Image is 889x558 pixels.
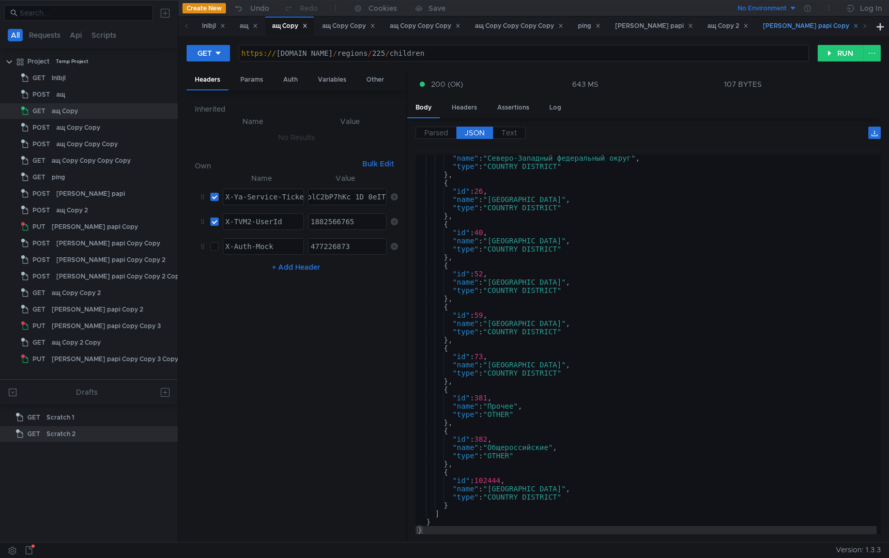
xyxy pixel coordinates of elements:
[33,186,50,202] span: POST
[56,203,88,218] div: ащ Copy 2
[475,21,563,32] div: ащ Copy Copy Copy Copy
[572,80,599,89] div: 643 MS
[67,29,85,41] button: Api
[33,351,45,367] span: PUT
[369,2,397,14] div: Cookies
[489,98,538,117] div: Assertions
[52,103,78,119] div: ащ Copy
[187,45,230,61] button: GET
[541,98,570,117] div: Log
[300,2,318,14] div: Redo
[33,87,50,102] span: POST
[56,120,100,135] div: ащ Copy Copy
[33,236,50,251] span: POST
[501,128,517,137] span: Text
[26,29,64,41] button: Requests
[250,2,269,14] div: Undo
[860,2,882,14] div: Log In
[275,70,306,89] div: Auth
[56,54,88,69] div: Temp Project
[33,318,45,334] span: PUT
[465,128,485,137] span: JSON
[52,351,178,367] div: [PERSON_NAME] papi Copy Copy 3 Copy
[33,335,45,350] span: GET
[56,236,160,251] div: [PERSON_NAME] papi Copy Copy
[818,45,864,61] button: RUN
[443,98,485,117] div: Headers
[428,5,446,12] div: Save
[56,87,65,102] div: ащ
[33,153,45,168] span: GET
[219,172,304,184] th: Name
[27,426,40,442] span: GET
[424,128,448,137] span: Parsed
[738,4,787,13] div: No Environment
[52,335,101,350] div: ащ Copy 2 Copy
[708,21,748,32] div: ащ Copy 2
[88,29,119,41] button: Scripts
[76,386,98,398] div: Drafts
[33,136,50,152] span: POST
[272,21,308,32] div: ащ Copy
[20,7,147,19] input: Search...
[182,3,226,13] button: Create New
[33,103,45,119] span: GET
[33,120,50,135] span: POST
[52,169,65,185] div: ping
[56,136,118,152] div: ащ Copy Copy Copy
[8,29,23,41] button: All
[27,410,40,425] span: GET
[197,48,212,59] div: GET
[195,103,398,115] h6: Inherited
[56,269,183,284] div: [PERSON_NAME] papi Copy Copy 2 Copy
[431,79,463,90] span: 200 (OK)
[407,98,440,118] div: Body
[187,70,228,90] div: Headers
[226,1,277,16] button: Undo
[358,70,392,89] div: Other
[56,252,165,268] div: [PERSON_NAME] papi Copy Copy 2
[52,302,143,317] div: [PERSON_NAME] papi Copy 2
[27,54,50,69] div: Project
[33,169,45,185] span: GET
[615,21,693,32] div: [PERSON_NAME] papi
[724,80,762,89] div: 107 BYTES
[33,219,45,235] span: PUT
[33,269,50,284] span: POST
[836,542,881,557] span: Version: 1.3.3
[195,160,358,172] h6: Own
[52,285,101,301] div: ащ Copy Copy 2
[578,21,601,32] div: ping
[47,410,74,425] div: Scratch 1
[47,426,75,442] div: Scratch 2
[52,153,131,168] div: ащ Copy Copy Copy Copy
[240,21,258,32] div: ащ
[310,70,355,89] div: Variables
[52,219,138,235] div: [PERSON_NAME] papi Copy
[268,261,325,273] button: + Add Header
[33,302,45,317] span: GET
[277,1,325,16] button: Redo
[763,21,859,32] div: [PERSON_NAME] papi Copy
[202,21,225,32] div: lnlbjl
[33,285,45,301] span: GET
[52,318,161,334] div: [PERSON_NAME] papi Copy Copy 3
[232,70,271,89] div: Params
[33,203,50,218] span: POST
[52,70,66,86] div: lnlbjl
[322,21,375,32] div: ащ Copy Copy
[302,115,398,128] th: Value
[33,70,45,86] span: GET
[56,186,125,202] div: [PERSON_NAME] papi
[33,252,50,268] span: POST
[203,115,302,128] th: Name
[358,158,398,170] button: Bulk Edit
[390,21,461,32] div: ащ Copy Copy Copy
[278,133,315,142] nz-embed-empty: No Results
[304,172,387,184] th: Value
